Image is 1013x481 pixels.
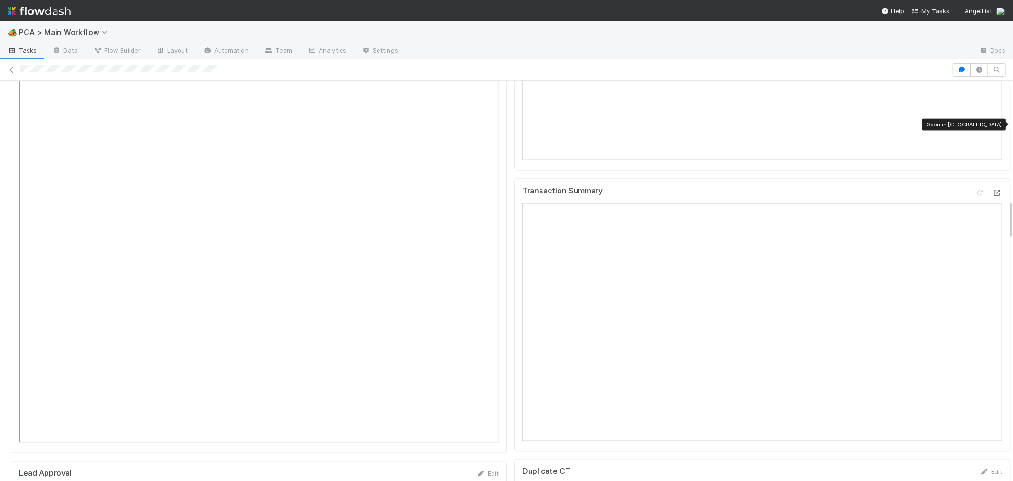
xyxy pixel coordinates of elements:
[19,28,113,37] span: PCA > Main Workflow
[522,467,570,477] h5: Duplicate CT
[8,3,71,19] img: logo-inverted-e16ddd16eac7371096b0.svg
[8,28,17,36] span: 🏕️
[996,7,1005,16] img: avatar_0d9988fd-9a15-4cc7-ad96-88feab9e0fa9.png
[256,44,300,59] a: Team
[522,186,603,196] h5: Transaction Summary
[972,44,1013,59] a: Docs
[8,46,37,55] span: Tasks
[300,44,354,59] a: Analytics
[93,46,141,55] span: Flow Builder
[965,7,992,15] span: AngelList
[476,470,499,478] a: Edit
[912,7,949,15] span: My Tasks
[85,44,148,59] a: Flow Builder
[912,6,949,16] a: My Tasks
[980,468,1002,476] a: Edit
[881,6,904,16] div: Help
[19,469,72,479] h5: Lead Approval
[195,44,256,59] a: Automation
[45,44,85,59] a: Data
[354,44,406,59] a: Settings
[148,44,195,59] a: Layout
